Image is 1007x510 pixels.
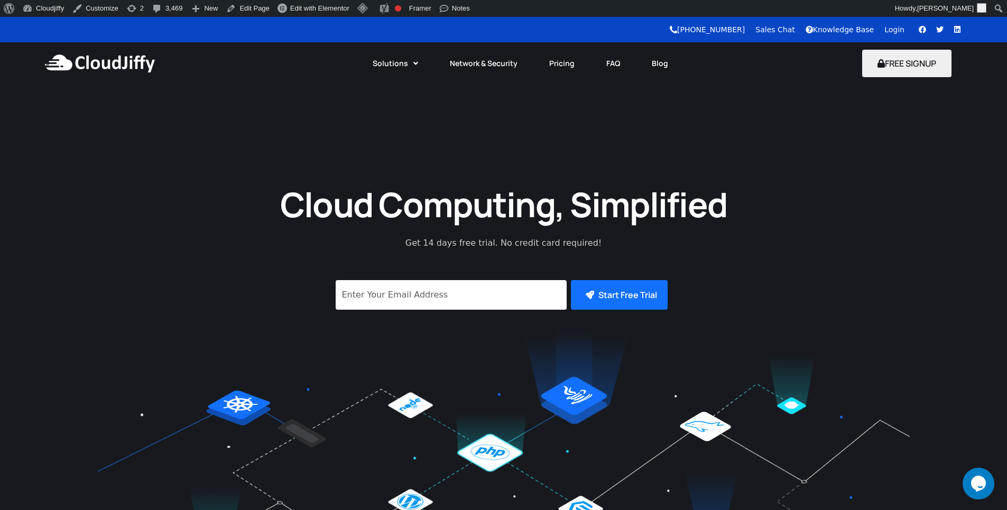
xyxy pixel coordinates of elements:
[266,182,742,226] h1: Cloud Computing, Simplified
[434,52,533,75] a: Network & Security
[636,52,684,75] a: Blog
[358,237,649,249] p: Get 14 days free trial. No credit card required!
[884,25,904,34] a: Login
[862,58,951,69] a: FREE SIGNUP
[533,52,590,75] a: Pricing
[670,25,745,34] a: [PHONE_NUMBER]
[917,4,974,12] span: [PERSON_NAME]
[571,280,668,310] button: Start Free Trial
[963,468,996,499] iframe: chat widget
[357,52,434,75] a: Solutions
[336,280,567,310] input: Enter Your Email Address
[395,5,401,12] div: Focus keyphrase not set
[755,25,794,34] a: Sales Chat
[862,50,951,77] button: FREE SIGNUP
[290,4,349,12] span: Edit with Elementor
[590,52,636,75] a: FAQ
[806,25,874,34] a: Knowledge Base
